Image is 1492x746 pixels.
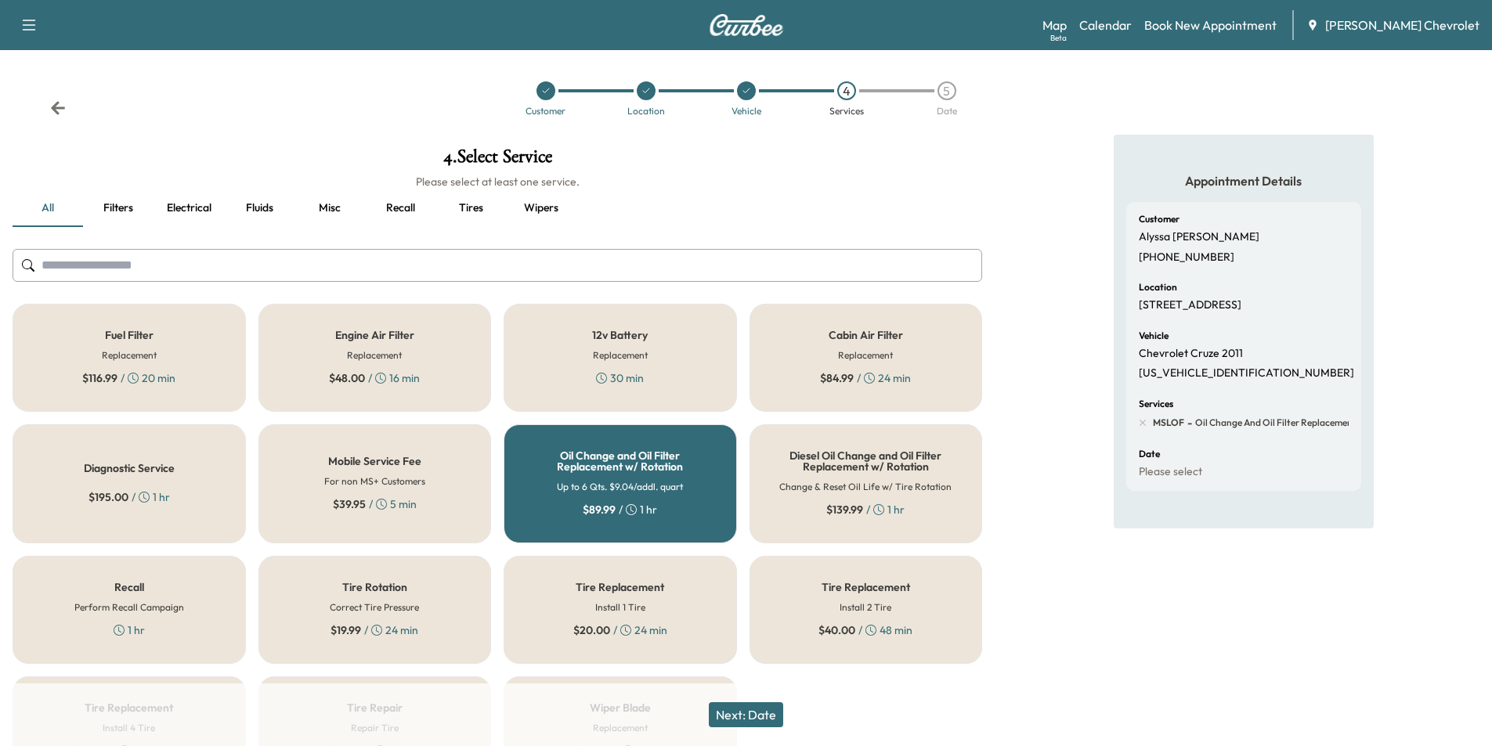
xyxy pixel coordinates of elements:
[83,189,154,227] button: Filters
[1126,172,1361,189] h5: Appointment Details
[593,348,648,362] h6: Replacement
[342,582,407,593] h5: Tire Rotation
[331,622,418,638] div: / 24 min
[435,189,506,227] button: Tires
[573,622,610,638] span: $ 20.00
[820,370,911,386] div: / 24 min
[294,189,365,227] button: Misc
[818,622,912,638] div: / 48 min
[333,496,417,512] div: / 5 min
[937,81,956,100] div: 5
[13,189,982,227] div: basic tabs example
[837,81,856,100] div: 4
[709,14,784,36] img: Curbee Logo
[937,106,957,116] div: Date
[1050,32,1067,44] div: Beta
[826,502,863,517] span: $ 139.99
[1325,16,1479,34] span: [PERSON_NAME] Chevrolet
[1139,250,1234,265] p: [PHONE_NUMBER]
[1139,283,1177,292] h6: Location
[114,622,145,638] div: 1 hr
[583,502,616,517] span: $ 89.99
[595,600,645,614] h6: Install 1 Tire
[329,370,420,386] div: / 16 min
[89,489,128,505] span: $ 195.00
[347,348,402,362] h6: Replacement
[818,622,855,638] span: $ 40.00
[89,489,170,505] div: / 1 hr
[526,106,565,116] div: Customer
[105,330,154,341] h5: Fuel Filter
[1139,298,1241,312] p: [STREET_ADDRESS]
[829,106,864,116] div: Services
[154,189,224,227] button: Electrical
[331,622,361,638] span: $ 19.99
[583,502,657,517] div: / 1 hr
[592,330,648,341] h5: 12v Battery
[709,702,783,727] button: Next: Date
[1139,331,1169,341] h6: Vehicle
[329,370,365,386] span: $ 48.00
[779,480,952,494] h6: Change & Reset Oil Life w/ Tire Rotation
[838,348,893,362] h6: Replacement
[557,480,683,494] h6: Up to 6 Qts. $9.04/addl. quart
[365,189,435,227] button: Recall
[820,370,854,386] span: $ 84.99
[826,502,905,517] div: / 1 hr
[1139,366,1354,380] p: [US_VEHICLE_IDENTIFICATION_NUMBER]
[13,147,982,174] h1: 4 . Select Service
[829,330,903,341] h5: Cabin Air Filter
[1042,16,1067,34] a: MapBeta
[114,582,144,593] h5: Recall
[13,189,83,227] button: all
[576,582,664,593] h5: Tire Replacement
[324,474,425,488] h6: For non MS+ Customers
[50,100,66,116] div: Back
[82,370,117,386] span: $ 116.99
[627,106,665,116] div: Location
[1139,347,1243,361] p: Chevrolet Cruze 2011
[596,370,644,386] div: 30 min
[13,174,982,189] h6: Please select at least one service.
[1144,16,1277,34] a: Book New Appointment
[333,496,366,512] span: $ 39.95
[330,600,419,614] h6: Correct Tire Pressure
[1079,16,1132,34] a: Calendar
[1192,416,1411,429] span: Oil Change and Oil Filter Replacement w/ Rotation
[74,600,184,614] h6: Perform Recall Campaign
[1139,230,1259,244] p: Alyssa [PERSON_NAME]
[84,463,175,474] h5: Diagnostic Service
[82,370,175,386] div: / 20 min
[1139,399,1173,409] h6: Services
[732,106,761,116] div: Vehicle
[335,330,414,341] h5: Engine Air Filter
[328,456,421,467] h5: Mobile Service Fee
[1153,416,1184,429] span: MSLOF
[822,582,910,593] h5: Tire Replacement
[102,348,157,362] h6: Replacement
[529,450,711,472] h5: Oil Change and Oil Filter Replacement w/ Rotation
[840,600,891,614] h6: Install 2 Tire
[1184,415,1192,431] span: -
[1139,214,1180,224] h6: Customer
[573,622,667,638] div: / 24 min
[1139,465,1202,479] p: Please select
[506,189,576,227] button: Wipers
[1139,449,1160,459] h6: Date
[775,450,957,472] h5: Diesel Oil Change and Oil Filter Replacement w/ Rotation
[224,189,294,227] button: Fluids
